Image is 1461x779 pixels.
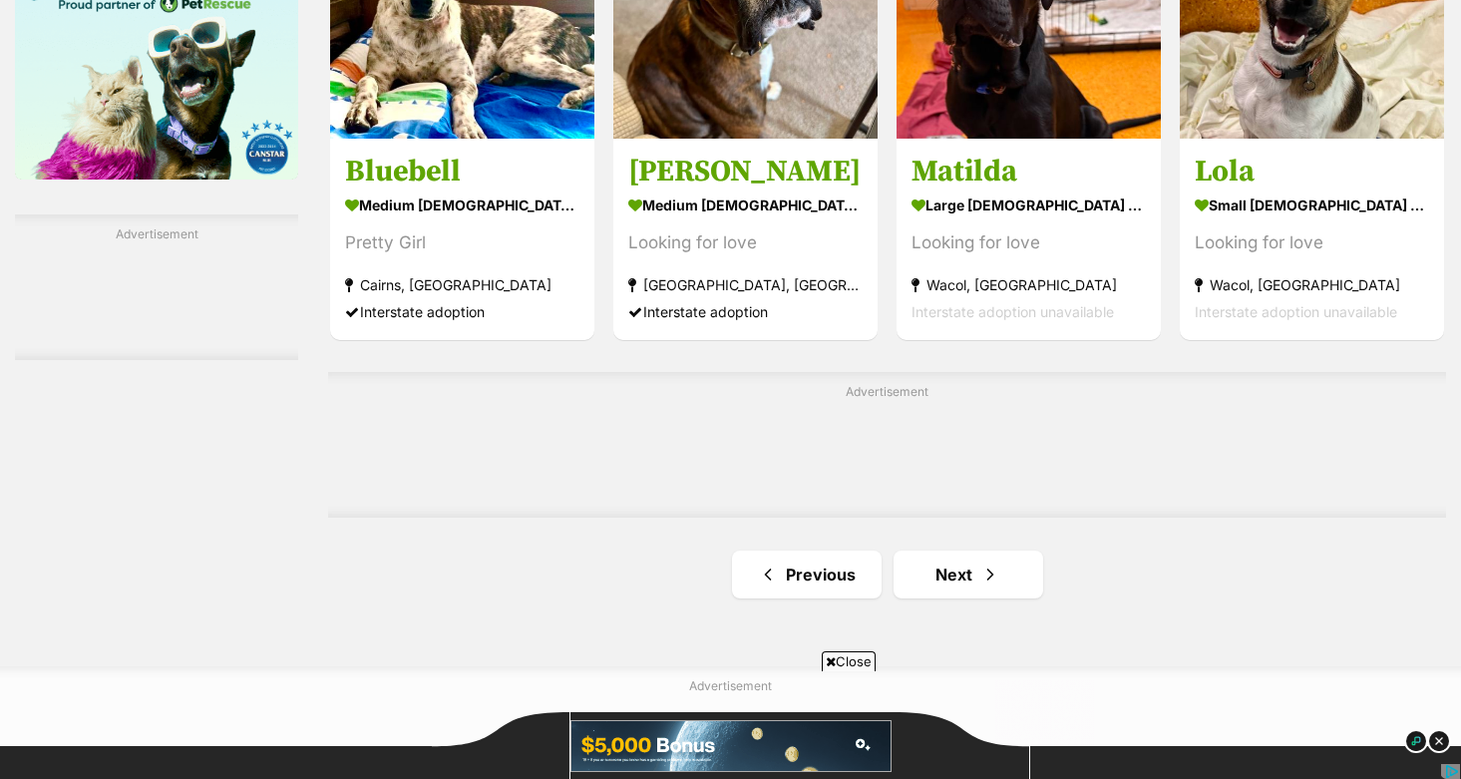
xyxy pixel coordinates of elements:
[345,229,579,256] div: Pretty Girl
[330,138,594,340] a: Bluebell medium [DEMOGRAPHIC_DATA] Dog Pretty Girl Cairns, [GEOGRAPHIC_DATA] Interstate adoption
[628,298,863,325] div: Interstate adoption
[345,191,579,219] strong: medium [DEMOGRAPHIC_DATA] Dog
[328,372,1446,518] div: Advertisement
[732,551,882,598] a: Previous page
[912,153,1146,191] h3: Matilda
[345,271,579,298] strong: Cairns, [GEOGRAPHIC_DATA]
[1195,153,1429,191] h3: Lola
[912,191,1146,219] strong: large [DEMOGRAPHIC_DATA] Dog
[897,138,1161,340] a: Matilda large [DEMOGRAPHIC_DATA] Dog Looking for love Wacol, [GEOGRAPHIC_DATA] Interstate adoptio...
[345,298,579,325] div: Interstate adoption
[628,271,863,298] strong: [GEOGRAPHIC_DATA], [GEOGRAPHIC_DATA]
[1404,729,1428,753] img: info_dark.svg
[345,153,579,191] h3: Bluebell
[1195,191,1429,219] strong: small [DEMOGRAPHIC_DATA] Dog
[628,229,863,256] div: Looking for love
[1195,229,1429,256] div: Looking for love
[628,191,863,219] strong: medium [DEMOGRAPHIC_DATA] Dog
[912,303,1114,320] span: Interstate adoption unavailable
[328,551,1446,598] nav: Pagination
[628,153,863,191] h3: [PERSON_NAME]
[912,271,1146,298] strong: Wacol, [GEOGRAPHIC_DATA]
[894,551,1043,598] a: Next page
[1180,138,1444,340] a: Lola small [DEMOGRAPHIC_DATA] Dog Looking for love Wacol, [GEOGRAPHIC_DATA] Interstate adoption u...
[1427,729,1451,753] img: close_dark.svg
[368,679,1094,769] iframe: Advertisement
[912,229,1146,256] div: Looking for love
[1195,303,1397,320] span: Interstate adoption unavailable
[15,214,298,360] div: Advertisement
[822,651,876,671] span: Close
[613,138,878,340] a: [PERSON_NAME] medium [DEMOGRAPHIC_DATA] Dog Looking for love [GEOGRAPHIC_DATA], [GEOGRAPHIC_DATA]...
[1195,271,1429,298] strong: Wacol, [GEOGRAPHIC_DATA]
